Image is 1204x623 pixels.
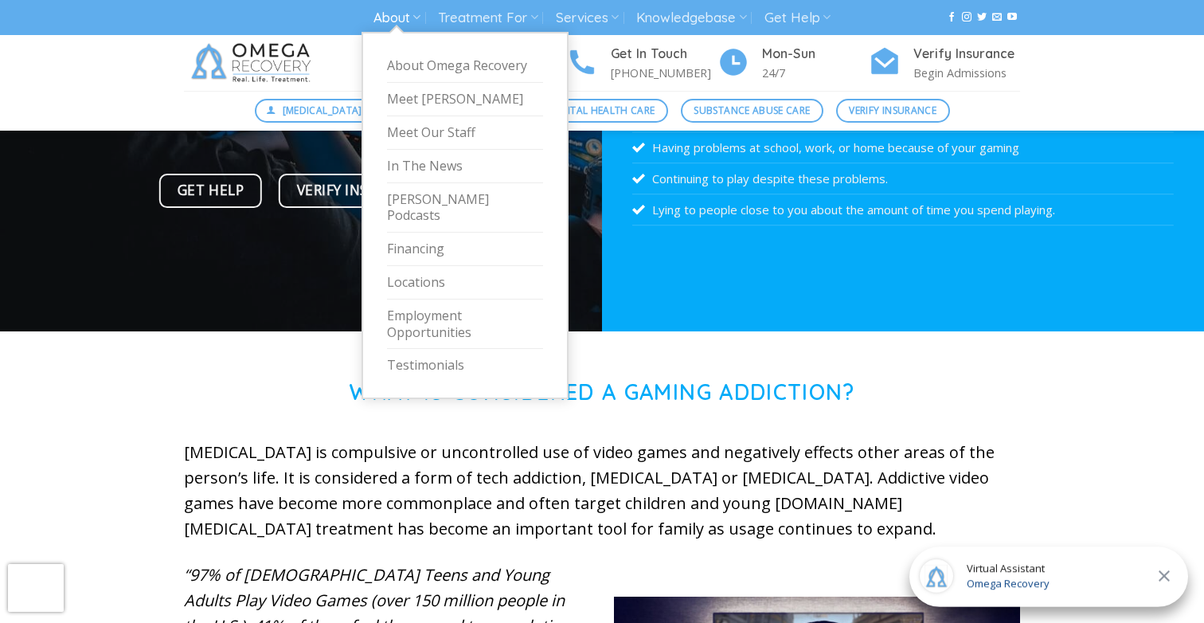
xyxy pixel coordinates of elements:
a: Verify Insurance [836,99,950,123]
img: Omega Recovery [184,35,323,91]
a: In The News [387,150,543,183]
span: Verify Insurance [849,103,936,118]
a: Mental Health Care [537,99,668,123]
a: Services [556,3,619,33]
h4: Mon-Sun [762,44,869,65]
h1: What is Considered a Gaming Addiction? [184,379,1020,406]
a: About [373,3,420,33]
span: Verify Insurance [297,179,424,202]
a: Substance Abuse Care [681,99,823,123]
a: Get In Touch [PHONE_NUMBER] [566,44,717,83]
a: Locations [387,266,543,300]
a: Follow on Twitter [977,12,987,23]
a: Get Help [764,3,831,33]
li: Lying to people close to you about the amount of time you spend playing. [632,194,1174,225]
a: Follow on Instagram [962,12,971,23]
a: Follow on Facebook [947,12,956,23]
h4: Verify Insurance [913,44,1020,65]
p: [MEDICAL_DATA] is compulsive or uncontrolled use of video games and negatively effects other area... [184,440,1020,542]
li: Having problems at school, work, or home because of your gaming [632,132,1174,163]
a: Treatment For [438,3,537,33]
li: Continuing to play despite these problems. [632,163,1174,194]
a: Verify Insurance [279,174,443,208]
a: [PERSON_NAME] Podcasts [387,183,543,233]
span: [MEDICAL_DATA] [283,103,362,118]
span: Substance Abuse Care [694,103,810,118]
a: Employment Opportunities [387,300,543,350]
h4: Get In Touch [611,44,717,65]
p: [PHONE_NUMBER] [611,64,717,82]
a: Verify Insurance Begin Admissions [869,44,1020,83]
a: Testimonials [387,349,543,382]
p: 24/7 [762,64,869,82]
a: About Omega Recovery [387,49,543,83]
a: Follow on YouTube [1007,12,1017,23]
a: Knowledgebase [636,3,746,33]
a: Get Help [159,174,262,208]
p: Begin Admissions [913,64,1020,82]
a: Meet [PERSON_NAME] [387,83,543,116]
a: Send us an email [992,12,1002,23]
a: Meet Our Staff [387,116,543,150]
span: Get Help [178,179,244,202]
span: Mental Health Care [549,103,655,118]
a: [MEDICAL_DATA] [255,99,376,123]
a: Financing [387,233,543,266]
